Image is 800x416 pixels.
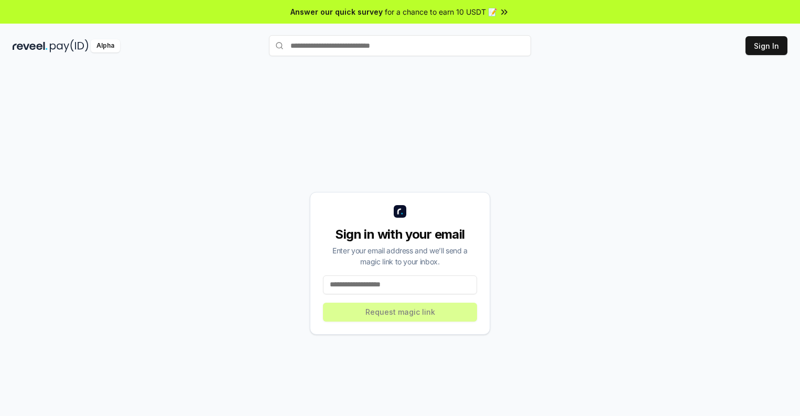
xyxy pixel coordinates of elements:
[394,205,406,218] img: logo_small
[290,6,383,17] span: Answer our quick survey
[745,36,787,55] button: Sign In
[323,245,477,267] div: Enter your email address and we’ll send a magic link to your inbox.
[91,39,120,52] div: Alpha
[385,6,497,17] span: for a chance to earn 10 USDT 📝
[50,39,89,52] img: pay_id
[323,226,477,243] div: Sign in with your email
[13,39,48,52] img: reveel_dark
